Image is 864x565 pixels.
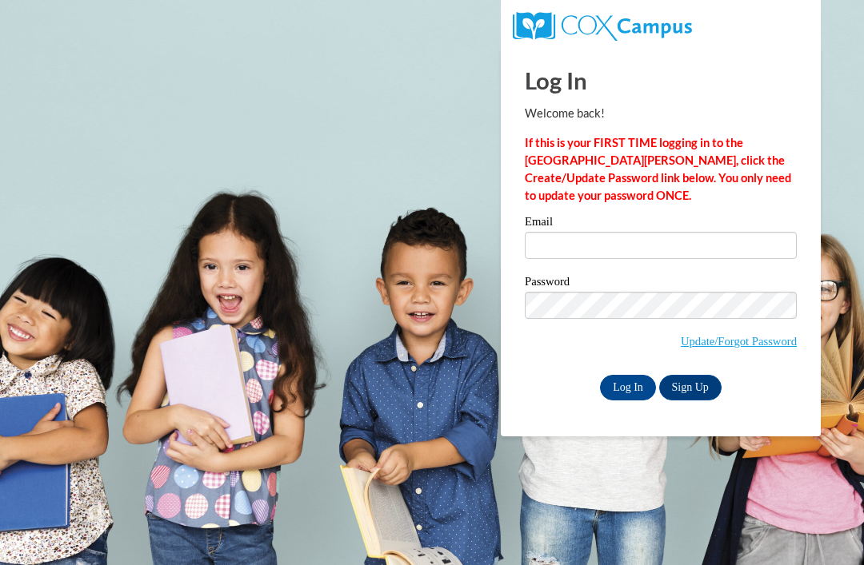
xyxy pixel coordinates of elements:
h1: Log In [525,64,797,97]
label: Password [525,276,797,292]
label: Email [525,216,797,232]
input: Log In [600,375,656,400]
a: Update/Forgot Password [681,335,797,348]
img: COX Campus [513,12,692,41]
strong: If this is your FIRST TIME logging in to the [GEOGRAPHIC_DATA][PERSON_NAME], click the Create/Upd... [525,136,791,202]
p: Welcome back! [525,105,797,122]
a: Sign Up [659,375,722,400]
